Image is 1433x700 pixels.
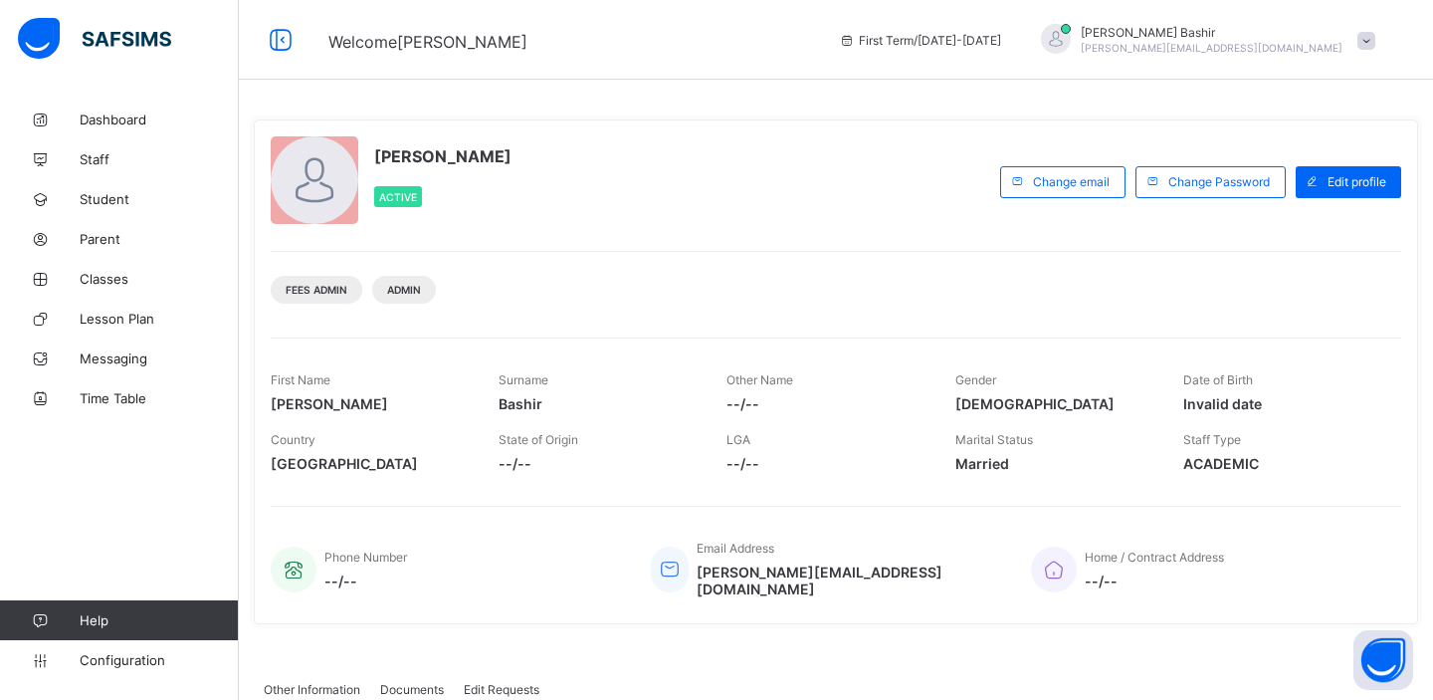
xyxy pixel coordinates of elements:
[839,33,1001,48] span: session/term information
[955,395,1153,412] span: [DEMOGRAPHIC_DATA]
[80,271,239,287] span: Classes
[374,146,512,166] span: [PERSON_NAME]
[697,541,774,556] span: Email Address
[80,231,239,247] span: Parent
[697,564,1001,597] span: [PERSON_NAME][EMAIL_ADDRESS][DOMAIN_NAME]
[499,372,548,387] span: Surname
[380,682,444,697] span: Documents
[328,32,527,52] span: Welcome [PERSON_NAME]
[726,455,924,472] span: --/--
[726,395,924,412] span: --/--
[499,455,697,472] span: --/--
[379,191,417,203] span: Active
[1081,25,1342,40] span: [PERSON_NAME] Bashir
[464,682,539,697] span: Edit Requests
[80,311,239,327] span: Lesson Plan
[955,432,1033,447] span: Marital Status
[955,455,1153,472] span: Married
[264,682,360,697] span: Other Information
[499,395,697,412] span: Bashir
[271,395,469,412] span: [PERSON_NAME]
[1081,42,1342,54] span: [PERSON_NAME][EMAIL_ADDRESS][DOMAIN_NAME]
[324,550,407,565] span: Phone Number
[324,573,407,589] span: --/--
[271,455,469,472] span: [GEOGRAPHIC_DATA]
[726,432,750,447] span: LGA
[955,372,996,387] span: Gender
[1183,455,1381,472] span: ACADEMIC
[1085,550,1224,565] span: Home / Contract Address
[1168,174,1270,189] span: Change Password
[80,652,238,668] span: Configuration
[18,18,171,60] img: safsims
[499,432,578,447] span: State of Origin
[80,350,239,366] span: Messaging
[80,191,239,207] span: Student
[1183,395,1381,412] span: Invalid date
[1183,372,1253,387] span: Date of Birth
[271,372,330,387] span: First Name
[1085,573,1224,589] span: --/--
[1033,174,1110,189] span: Change email
[1021,24,1385,57] div: HamidBashir
[726,372,793,387] span: Other Name
[80,390,239,406] span: Time Table
[80,151,239,167] span: Staff
[387,284,421,296] span: Admin
[1328,174,1386,189] span: Edit profile
[286,284,347,296] span: Fees Admin
[80,112,239,127] span: Dashboard
[1353,630,1413,690] button: Open asap
[80,612,238,628] span: Help
[271,432,315,447] span: Country
[1183,432,1241,447] span: Staff Type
